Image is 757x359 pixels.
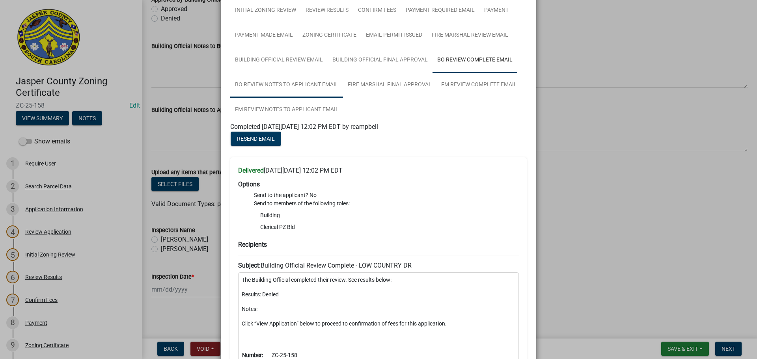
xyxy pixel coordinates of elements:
[238,167,264,174] strong: Delivered
[254,191,519,199] li: Send to the applicant? No
[254,209,519,221] li: Building
[238,167,519,174] h6: [DATE][DATE] 12:02 PM EDT
[238,241,267,248] strong: Recipients
[242,320,515,328] p: Click “View Application” below to proceed to confirmation of fees for this application.
[242,305,515,313] p: Notes:
[242,352,263,358] b: Number:
[237,136,275,142] span: Resend Email
[254,221,519,233] li: Clerical PZ Bld
[231,132,281,146] button: Resend Email
[254,199,519,234] li: Send to members of the following roles:
[230,73,343,98] a: BO Review Notes to Applicant Email
[298,23,361,48] a: Zoning Certificate
[238,180,260,188] strong: Options
[343,73,436,98] a: Fire Marshal Final Approval
[238,262,261,269] strong: Subject:
[427,23,513,48] a: Fire Marshal Review Email
[230,123,378,130] span: Completed [DATE][DATE] 12:02 PM EDT by rcampbell
[242,276,515,284] p: The Building Official completed their review. See results below:
[436,73,522,98] a: FM Review Complete Email
[242,290,515,299] p: Results: Denied
[230,97,343,123] a: FM Review Notes to Applicant Email
[328,48,433,73] a: Building Official Final Approval
[238,262,519,269] h6: Building Official Review Complete - LOW COUNTRY DR
[361,23,427,48] a: Email Permit Issued
[433,48,517,73] a: BO Review Complete Email
[230,23,298,48] a: Payment Made Email
[230,48,328,73] a: Building Official Review Email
